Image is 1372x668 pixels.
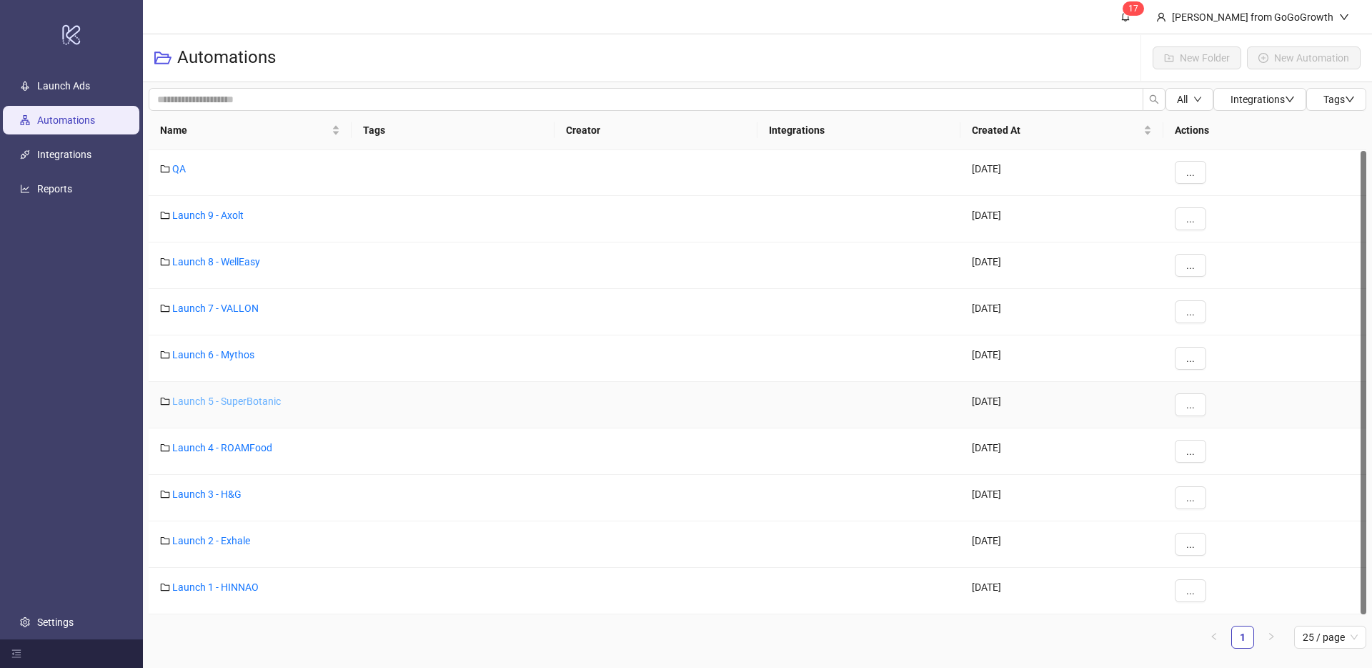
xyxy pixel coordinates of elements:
a: Launch 6 - Mythos [172,349,254,360]
a: Launch 4 - ROAMFood [172,442,272,453]
a: Reports [37,183,72,195]
button: ... [1175,347,1206,370]
a: Launch 7 - VALLON [172,303,259,314]
th: Name [149,111,352,150]
span: 25 / page [1303,627,1358,648]
span: search [1149,94,1159,104]
button: ... [1175,161,1206,184]
span: left [1210,632,1218,641]
a: 1 [1232,627,1253,648]
span: folder [160,396,170,406]
span: ... [1186,260,1195,271]
span: Created At [972,122,1140,138]
span: folder [160,303,170,313]
div: [DATE] [960,289,1163,335]
sup: 17 [1123,1,1144,16]
th: Created At [960,111,1163,150]
a: Settings [37,617,74,628]
button: ... [1175,393,1206,416]
span: right [1267,632,1276,641]
button: ... [1175,300,1206,323]
a: Launch 2 - Exhale [172,535,250,546]
span: folder [160,489,170,499]
span: ... [1186,492,1195,504]
span: down [1345,94,1355,104]
div: [DATE] [960,242,1163,289]
span: folder [160,536,170,546]
button: ... [1175,579,1206,602]
span: ... [1186,213,1195,225]
span: folder [160,582,170,592]
a: Launch 3 - H&G [172,488,242,500]
button: right [1260,626,1283,649]
span: folder-open [154,49,171,67]
h3: Automations [177,46,276,69]
div: Page Size [1294,626,1366,649]
span: folder [160,210,170,220]
button: ... [1175,440,1206,463]
span: down [1193,95,1202,104]
span: bell [1120,11,1130,21]
span: user [1156,12,1166,22]
li: Previous Page [1203,626,1226,649]
span: Name [160,122,329,138]
a: Launch 8 - WellEasy [172,256,260,267]
button: New Automation [1247,46,1361,69]
div: [PERSON_NAME] from GoGoGrowth [1166,9,1339,25]
a: Launch Ads [37,80,90,92]
span: ... [1186,585,1195,596]
span: ... [1186,306,1195,318]
th: Actions [1163,111,1366,150]
span: 7 [1133,4,1138,14]
a: Launch 9 - Axolt [172,210,244,221]
div: [DATE] [960,568,1163,614]
th: Tags [352,111,555,150]
span: 1 [1128,4,1133,14]
button: New Folder [1153,46,1241,69]
a: Launch 5 - SuperBotanic [172,396,281,407]
span: Integrations [1231,94,1295,105]
th: Creator [555,111,757,150]
button: Alldown [1165,88,1213,111]
a: Launch 1 - HINNAO [172,581,259,593]
span: folder [160,443,170,453]
span: Tags [1323,94,1355,105]
span: folder [160,350,170,360]
button: left [1203,626,1226,649]
button: ... [1175,254,1206,277]
span: ... [1186,167,1195,178]
span: folder [160,164,170,174]
div: [DATE] [960,475,1163,521]
span: ... [1186,353,1195,364]
div: [DATE] [960,149,1163,196]
span: ... [1186,399,1195,411]
button: ... [1175,207,1206,230]
a: Integrations [37,149,91,160]
li: Next Page [1260,626,1283,649]
span: ... [1186,446,1195,457]
span: folder [160,257,170,267]
span: menu-fold [11,649,21,659]
span: ... [1186,539,1195,550]
span: down [1339,12,1349,22]
div: [DATE] [960,382,1163,428]
th: Integrations [757,111,960,150]
button: ... [1175,533,1206,556]
button: Tagsdown [1306,88,1366,111]
a: Automations [37,114,95,126]
a: QA [172,163,186,175]
button: ... [1175,486,1206,509]
div: [DATE] [960,428,1163,475]
div: [DATE] [960,335,1163,382]
button: Integrationsdown [1213,88,1306,111]
span: down [1285,94,1295,104]
li: 1 [1231,626,1254,649]
span: All [1177,94,1188,105]
div: [DATE] [960,196,1163,242]
div: [DATE] [960,521,1163,568]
